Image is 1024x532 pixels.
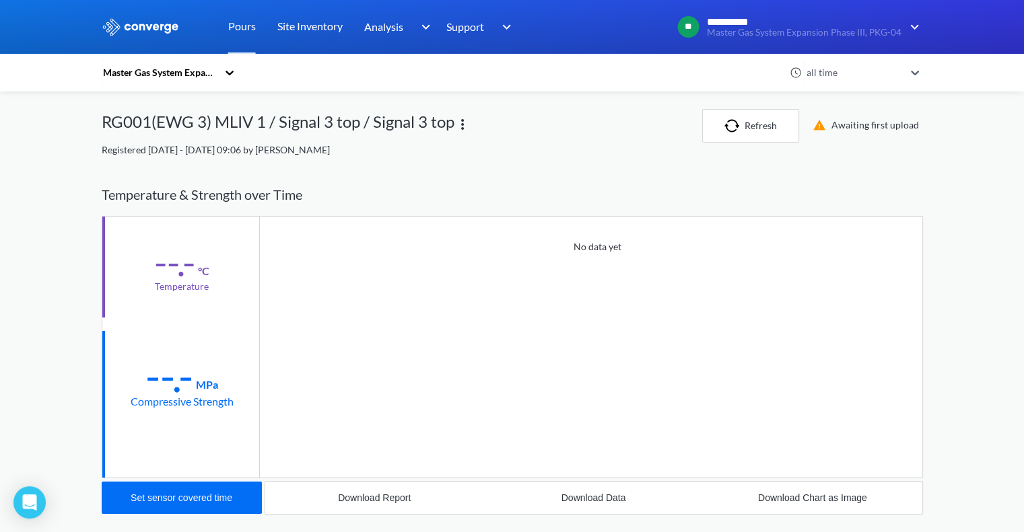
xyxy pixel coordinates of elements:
div: Awaiting first upload [805,117,923,133]
div: RG001(EWG 3) MLIV 1 / Signal 3 top / Signal 3 top [102,109,454,143]
span: Master Gas System Expansion Phase III, PKG-04 [707,28,901,38]
button: Download Data [484,482,703,514]
span: Registered [DATE] - [DATE] 09:06 by [PERSON_NAME] [102,144,330,155]
img: downArrow.svg [412,19,434,35]
img: more.svg [454,116,471,132]
span: Analysis [364,18,403,35]
div: Download Chart as Image [758,492,867,503]
div: Master Gas System Expansion Phase III, PKG-04 [102,65,217,80]
div: Download Data [561,492,626,503]
button: Download Report [265,482,484,514]
div: Temperature [155,279,209,294]
div: --.- [154,245,195,279]
div: Set sensor covered time [131,492,232,503]
div: all time [803,65,904,80]
button: Refresh [702,109,799,143]
p: No data yet [574,239,621,254]
div: Temperature & Strength over Time [102,174,923,216]
button: Download Chart as Image [703,482,922,514]
span: Support [446,18,484,35]
div: Compressive Strength [131,393,234,410]
div: Download Report [338,492,411,503]
img: downArrow.svg [901,19,923,35]
div: --.- [145,359,193,393]
img: downArrow.svg [493,19,515,35]
button: Set sensor covered time [102,482,262,514]
div: Open Intercom Messenger [13,486,46,519]
img: icon-clock.svg [790,67,802,79]
img: icon-refresh.svg [724,119,745,132]
img: logo_ewhite.svg [102,18,180,36]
